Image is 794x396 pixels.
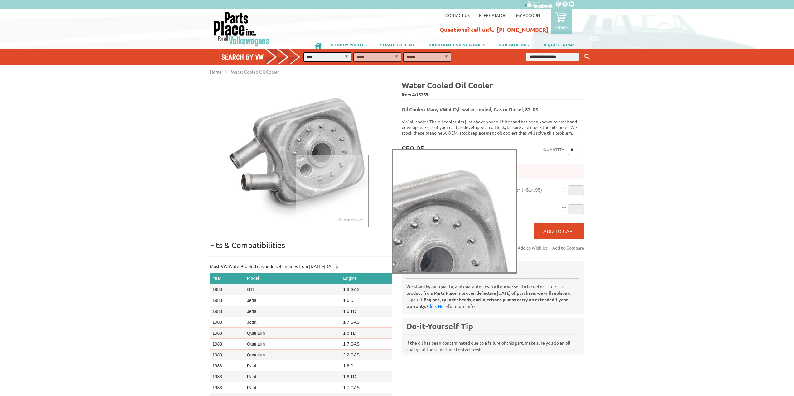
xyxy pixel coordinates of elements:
td: Rabbit [244,371,341,382]
p: 0 items [554,25,569,30]
td: Jetta [244,295,341,306]
td: 1.6 TD [341,306,392,317]
img: Water Cooled Oil Cooler [210,80,392,222]
a: SCRATCH & DENT [374,39,421,50]
span: Add to Cart [543,228,575,234]
h4: Search by VW [221,52,307,61]
td: 1983 [210,350,244,360]
a: Add to Wishlist [518,244,550,252]
img: Parts Place Inc! [213,11,270,47]
span: In stock [431,147,452,153]
td: 1.6 TD [341,328,392,339]
b: Water Cooled Oil Cooler [402,80,493,90]
a: Home [210,69,222,74]
td: 1.6 TD [341,371,392,382]
td: Rabbit [244,382,341,393]
a: OUR CATALOG [492,39,536,50]
p: Fits & Compatibilities [210,240,392,257]
td: Jetta [244,306,341,317]
b: Oil Cooler: Many VW 4 Cyl. water cooled, Gas or Diesel, 83-05 [402,106,538,112]
td: 1983 [210,328,244,339]
button: Keyword Search [583,52,592,62]
td: 1.7 GAS [341,382,392,393]
p: If the oil has been contaminated due to a failure of this part, make sure you do an oil change at... [406,334,579,353]
span: 15359 [416,92,428,97]
a: 0 items [551,9,572,34]
td: Quantum [244,339,341,350]
span: Item #: [402,90,584,99]
a: Add to Compare [552,244,584,252]
a: SHOP BY MODEL [325,39,374,50]
span: (+$14.95) [522,187,542,193]
a: Free Catalog [479,12,507,18]
td: 1.6 D [341,295,392,306]
td: 1.6 D [341,360,392,371]
p: We stand by our quality, and guarantee every item we sell to be defect free. If a product from Pa... [406,278,579,309]
button: Add to Cart [534,223,584,239]
td: 1983 [210,317,244,328]
td: 1983 [210,371,244,382]
p: Most VW Water-Cooled gas or diesel engines from [DATE]-[DATE]. [210,263,392,270]
p: VW oil cooler. The oil cooler sits just above your oil filter and has been known to crack and dev... [402,119,584,136]
td: Quantum [244,328,341,339]
td: 1.7 GAS [341,339,392,350]
b: Do-it-Yourself Tip [406,321,473,331]
td: Jetta [244,317,341,328]
a: My Account [516,12,542,18]
td: Rabbit [244,360,341,371]
a: REQUEST A PART [536,39,583,50]
td: Quantum [244,350,341,360]
span: Water Cooled Oil Cooler [231,69,279,74]
a: Contact us [445,12,470,18]
td: 1.7 GAS [341,317,392,328]
a: INDUSTRIAL ENGINE & PARTS [421,39,492,50]
td: 2.2 GAS [341,350,392,360]
td: 1983 [210,295,244,306]
td: 1983 [210,284,244,295]
label: Quantity [543,145,564,155]
td: 1983 [210,382,244,393]
b: Engines, cylinder heads, and injections pumps carry an extended 1 year warranty. [406,297,568,309]
td: 1983 [210,306,244,317]
span: $59.95 [402,145,424,153]
a: Click Here [427,303,448,309]
td: 1983 [210,360,244,371]
td: 1983 [210,339,244,350]
th: Year [210,273,244,284]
